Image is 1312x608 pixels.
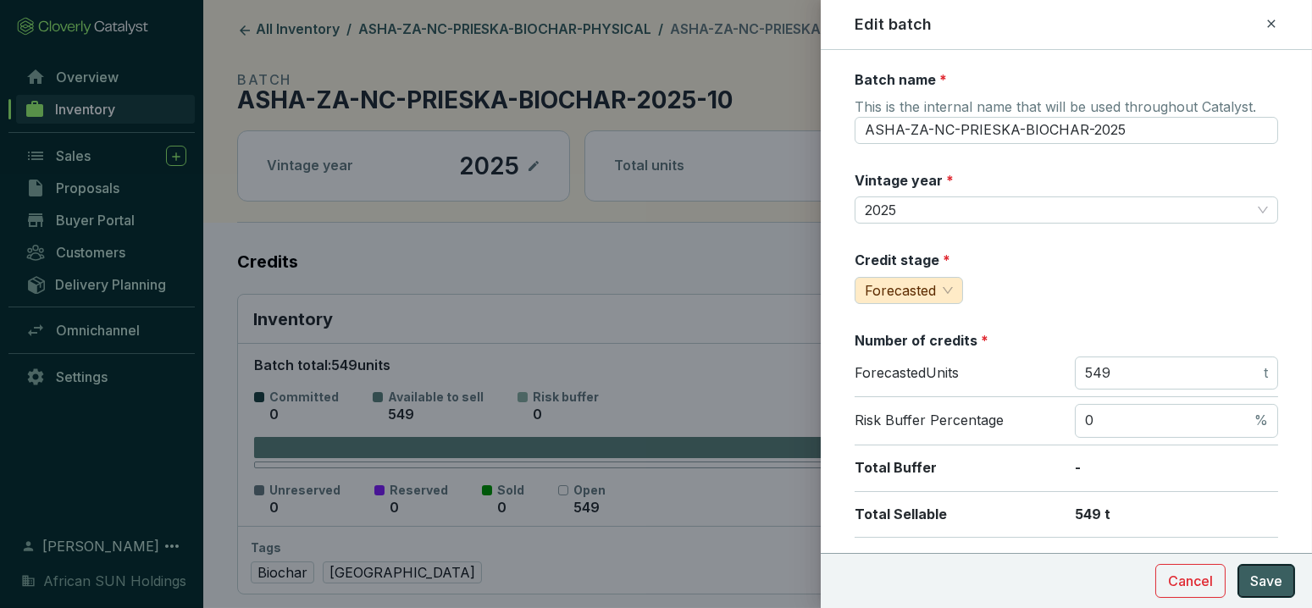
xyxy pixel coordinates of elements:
label: Batch name [855,70,947,89]
span: Forecasted [865,282,936,299]
label: Number of credits [855,331,988,350]
button: Save [1237,564,1295,598]
p: Forecasted Units [855,364,1058,383]
span: % [1254,412,1268,430]
h2: Edit batch [855,14,933,36]
span: Save [1250,571,1282,591]
label: Credit stage [855,251,950,269]
p: Total Sellable [855,506,1058,524]
p: - [1075,459,1278,478]
p: Total Buffer [855,459,1058,478]
input: 8baaca1d-1dd6-4b4a-b571-f56a10710339 [855,117,1278,144]
span: This is the internal name that will be used throughout Catalyst. [855,98,1256,119]
p: 549 t [1075,506,1278,524]
span: t [1264,364,1268,383]
button: Cancel [1155,564,1226,598]
span: Cancel [1168,571,1213,591]
span: 2025 [865,197,1268,223]
label: Vintage year [855,171,954,190]
p: Risk Buffer Percentage [855,412,1058,430]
